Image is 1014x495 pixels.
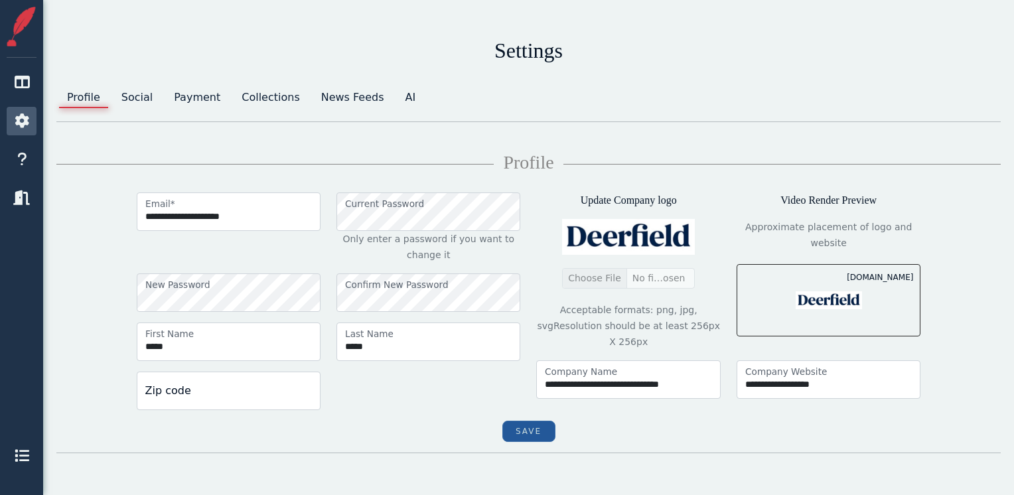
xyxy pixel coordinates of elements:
[1,7,41,46] img: Storiful Square
[847,271,913,283] div: [DOMAIN_NAME]
[562,219,695,255] img: Company Logo
[56,84,111,111] a: Profile
[536,192,720,208] p: Update Company logo
[395,84,427,111] a: AI
[502,421,555,442] button: Save
[342,234,514,260] small: Only enter a password if you want to change it
[745,222,912,248] small: Approximate placement of logo and website
[537,305,697,331] small: Acceptable formats: png, jpg, svg
[111,84,163,111] a: Social
[231,84,310,111] a: Collections
[958,435,1004,485] iframe: Chat
[56,38,1001,63] h2: Settings
[737,192,920,208] p: Video Render Preview
[311,84,395,111] a: News Feeds
[553,320,720,347] small: Resolution should be at least 256px X 256px
[796,291,862,309] img: Company Logo
[163,84,231,111] a: Payment
[56,151,1001,174] h3: Profile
